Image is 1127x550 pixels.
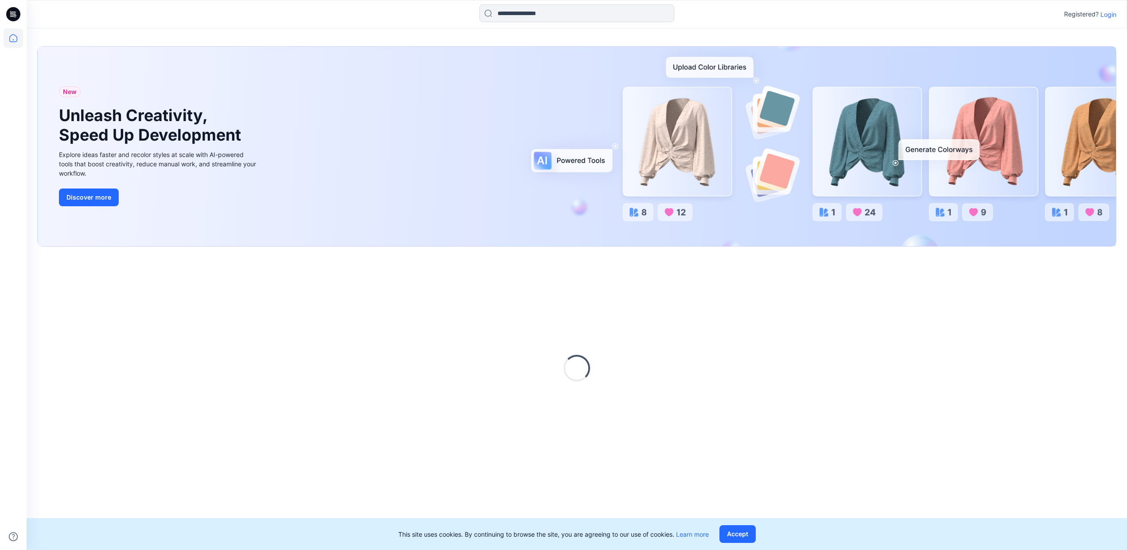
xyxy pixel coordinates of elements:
[63,86,77,97] span: New
[398,530,709,539] p: This site uses cookies. By continuing to browse the site, you are agreeing to our use of cookies.
[59,189,258,206] a: Discover more
[719,525,756,543] button: Accept
[59,189,119,206] button: Discover more
[59,150,258,178] div: Explore ideas faster and recolor styles at scale with AI-powered tools that boost creativity, red...
[676,530,709,538] a: Learn more
[1100,10,1116,19] p: Login
[1064,9,1099,20] p: Registered?
[59,106,245,144] h1: Unleash Creativity, Speed Up Development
